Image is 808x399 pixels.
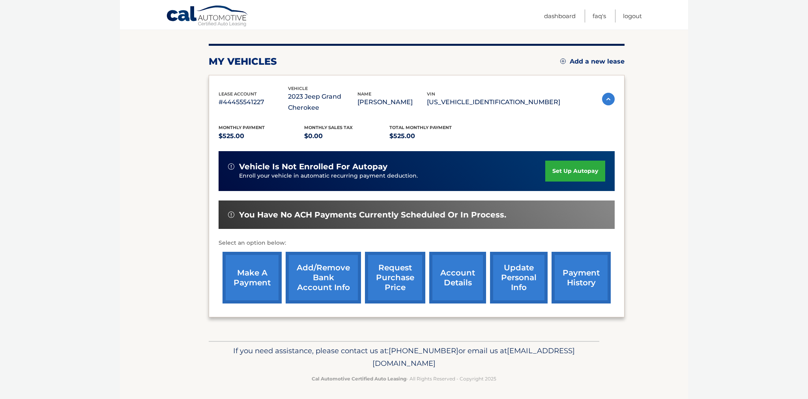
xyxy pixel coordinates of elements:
strong: Cal Automotive Certified Auto Leasing [312,376,406,382]
span: [EMAIL_ADDRESS][DOMAIN_NAME] [372,346,575,368]
p: If you need assistance, please contact us at: or email us at [214,345,594,370]
p: $525.00 [219,131,304,142]
a: Dashboard [544,9,576,22]
span: lease account [219,91,257,97]
span: name [357,91,371,97]
span: Monthly sales Tax [304,125,353,130]
p: 2023 Jeep Grand Cherokee [288,91,357,113]
p: $0.00 [304,131,390,142]
img: accordion-active.svg [602,93,615,105]
a: request purchase price [365,252,425,303]
a: payment history [552,252,611,303]
p: [US_VEHICLE_IDENTIFICATION_NUMBER] [427,97,560,108]
a: make a payment [223,252,282,303]
img: add.svg [560,58,566,64]
p: [PERSON_NAME] [357,97,427,108]
img: alert-white.svg [228,163,234,170]
p: - All Rights Reserved - Copyright 2025 [214,375,594,383]
a: Add/Remove bank account info [286,252,361,303]
p: Select an option below: [219,238,615,248]
h2: my vehicles [209,56,277,67]
span: vehicle [288,86,308,91]
a: set up autopay [545,161,605,182]
p: Enroll your vehicle in automatic recurring payment deduction. [239,172,545,180]
a: Logout [623,9,642,22]
span: Total Monthly Payment [389,125,452,130]
p: $525.00 [389,131,475,142]
img: alert-white.svg [228,212,234,218]
a: account details [429,252,486,303]
a: FAQ's [593,9,606,22]
a: update personal info [490,252,548,303]
span: vehicle is not enrolled for autopay [239,162,387,172]
p: #44455541227 [219,97,288,108]
span: vin [427,91,435,97]
span: [PHONE_NUMBER] [389,346,458,355]
a: Cal Automotive [166,5,249,28]
a: Add a new lease [560,58,625,66]
span: Monthly Payment [219,125,265,130]
span: You have no ACH payments currently scheduled or in process. [239,210,506,220]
